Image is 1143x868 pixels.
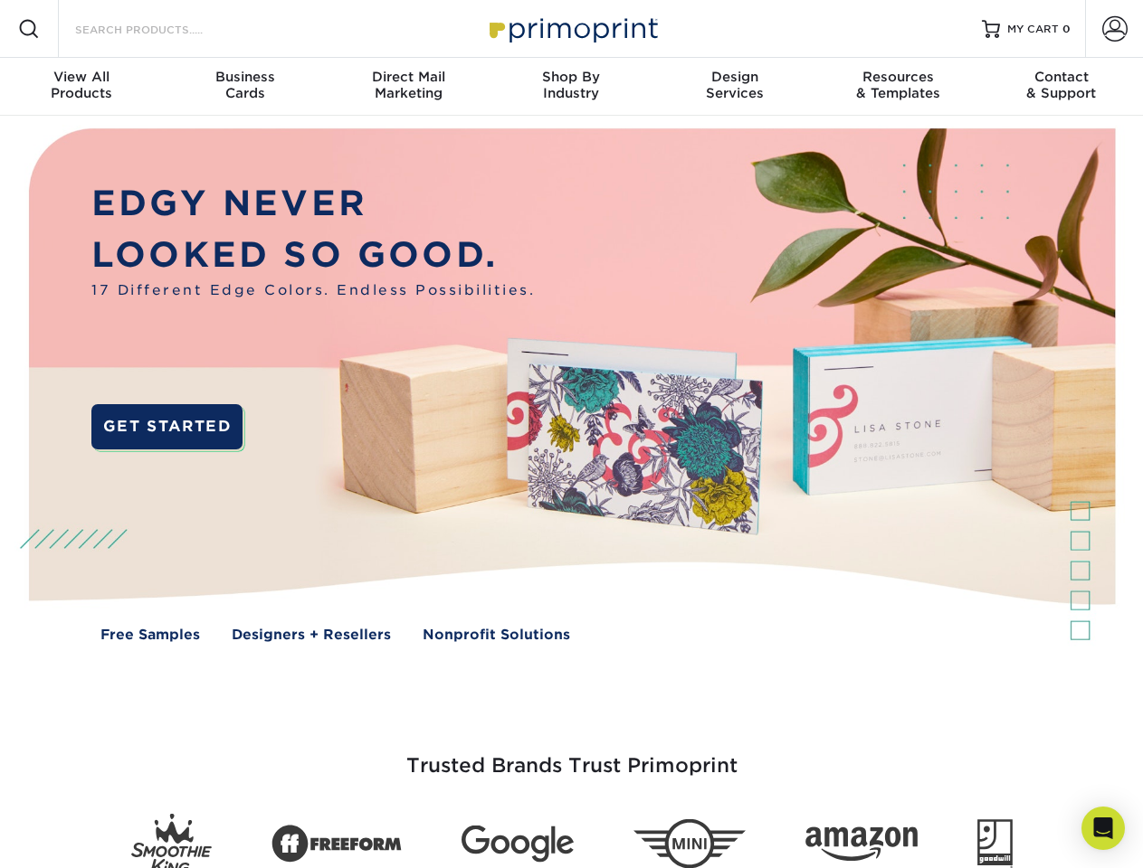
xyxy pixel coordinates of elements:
a: Contact& Support [980,58,1143,116]
img: Google [462,826,574,863]
a: Direct MailMarketing [327,58,490,116]
span: Contact [980,69,1143,85]
span: Resources [816,69,979,85]
span: Design [653,69,816,85]
img: Goodwill [977,819,1013,868]
div: Cards [163,69,326,101]
a: BusinessCards [163,58,326,116]
div: Marketing [327,69,490,101]
span: Business [163,69,326,85]
a: Shop ByIndustry [490,58,652,116]
a: Resources& Templates [816,58,979,116]
div: Open Intercom Messenger [1081,807,1125,850]
img: Amazon [805,827,918,862]
p: EDGY NEVER [91,178,535,230]
span: 0 [1062,23,1071,35]
span: Direct Mail [327,69,490,85]
a: Nonprofit Solutions [423,625,570,646]
a: GET STARTED [91,404,243,449]
div: Industry [490,69,652,101]
a: Designers + Resellers [232,625,391,646]
span: 17 Different Edge Colors. Endless Possibilities. [91,280,535,301]
a: DesignServices [653,58,816,116]
a: Free Samples [100,625,200,646]
img: Primoprint [481,9,662,48]
h3: Trusted Brands Trust Primoprint [43,711,1101,799]
p: LOOKED SO GOOD. [91,230,535,281]
span: MY CART [1007,22,1059,37]
span: Shop By [490,69,652,85]
input: SEARCH PRODUCTS..... [73,18,250,40]
div: Services [653,69,816,101]
div: & Support [980,69,1143,101]
div: & Templates [816,69,979,101]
